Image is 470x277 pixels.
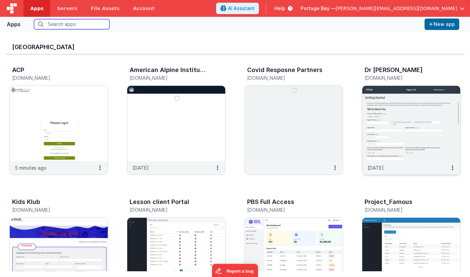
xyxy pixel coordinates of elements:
h3: PBS Full Access [247,199,294,205]
h5: [DOMAIN_NAME] [247,207,326,212]
span: Help [274,5,285,12]
span: Apps [30,5,43,12]
span: Portage Bay — [301,5,336,12]
h5: [DOMAIN_NAME] [365,207,444,212]
h3: American Alpine Institute - Registration Web App [130,67,207,73]
button: New app [425,19,459,30]
h3: Project_Famous [365,199,412,205]
button: AI Assistant [216,3,259,14]
h3: Covid Resposne Partners [247,67,323,73]
h3: Lesson client Portal [130,199,189,205]
button: Portage Bay — [PERSON_NAME][EMAIL_ADDRESS][DOMAIN_NAME] [301,5,465,12]
h3: [GEOGRAPHIC_DATA] [12,44,458,50]
p: 5 minutes ago [15,164,46,171]
span: File Assets [91,5,120,12]
p: [DATE] [133,164,149,171]
h5: [DOMAIN_NAME] [365,75,444,80]
h5: [DOMAIN_NAME] [12,207,91,212]
span: AI Assistant [228,5,255,12]
input: Search apps [34,19,109,29]
p: [DATE] [368,164,384,171]
h5: [DOMAIN_NAME] [247,75,326,80]
h3: Dr [PERSON_NAME] [365,67,423,73]
h5: [DOMAIN_NAME] [12,75,91,80]
span: [PERSON_NAME][EMAIL_ADDRESS][DOMAIN_NAME] [336,5,457,12]
h3: Kids Klub [12,199,40,205]
h5: [DOMAIN_NAME] [130,207,209,212]
span: Servers [57,5,77,12]
h3: ACP [12,67,24,73]
h5: [DOMAIN_NAME] [130,75,209,80]
div: Apps [7,20,21,28]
